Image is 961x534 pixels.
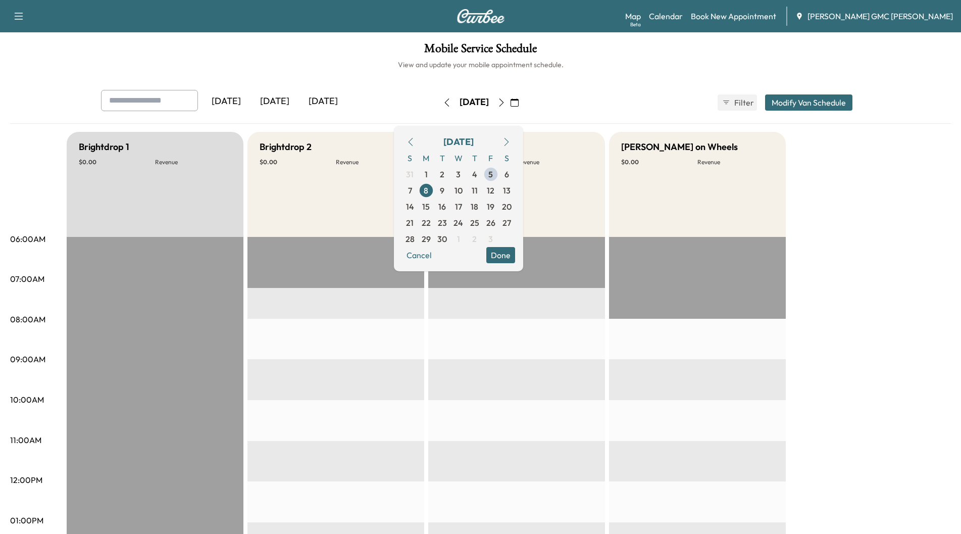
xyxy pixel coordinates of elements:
span: 7 [408,184,412,197]
span: 6 [504,168,509,180]
p: 09:00AM [10,353,45,365]
button: Done [486,247,515,263]
span: 1 [457,233,460,245]
span: 15 [422,201,430,213]
span: 27 [502,217,511,229]
span: 2 [472,233,477,245]
a: Calendar [649,10,683,22]
span: 3 [488,233,493,245]
span: 11 [472,184,478,197]
span: 9 [440,184,444,197]
p: 07:00AM [10,273,44,285]
p: Revenue [155,158,231,166]
span: 24 [453,217,463,229]
span: Filter [734,96,752,109]
span: 8 [424,184,428,197]
span: W [450,150,467,166]
p: Revenue [517,158,593,166]
span: 1 [425,168,428,180]
span: 13 [503,184,511,197]
p: 06:00AM [10,233,45,245]
h5: [PERSON_NAME] on Wheels [621,140,738,154]
h6: View and update your mobile appointment schedule. [10,60,951,70]
p: $ 0.00 [79,158,155,166]
span: T [467,150,483,166]
span: 19 [487,201,494,213]
span: 16 [438,201,446,213]
div: [DATE] [299,90,347,113]
span: 5 [488,168,493,180]
p: 10:00AM [10,394,44,406]
div: Beta [630,21,641,28]
span: 21 [406,217,414,229]
span: [PERSON_NAME] GMC [PERSON_NAME] [807,10,953,22]
span: S [499,150,515,166]
button: Modify Van Schedule [765,94,852,111]
div: [DATE] [460,96,489,109]
button: Filter [718,94,757,111]
a: MapBeta [625,10,641,22]
span: 12 [487,184,494,197]
span: M [418,150,434,166]
span: 10 [454,184,463,197]
h5: Brightdrop 2 [260,140,312,154]
span: 25 [470,217,479,229]
span: 22 [422,217,431,229]
div: [DATE] [443,135,474,149]
a: Book New Appointment [691,10,776,22]
span: 23 [438,217,447,229]
div: [DATE] [250,90,299,113]
p: Revenue [697,158,774,166]
p: 11:00AM [10,434,41,446]
span: 31 [406,168,414,180]
span: 26 [486,217,495,229]
button: Cancel [402,247,436,263]
p: Revenue [336,158,412,166]
span: 4 [472,168,477,180]
p: 01:00PM [10,514,43,526]
span: 29 [422,233,431,245]
span: S [402,150,418,166]
span: 14 [406,201,414,213]
h1: Mobile Service Schedule [10,42,951,60]
p: $ 0.00 [621,158,697,166]
span: 18 [471,201,478,213]
p: 12:00PM [10,474,42,486]
h5: Brightdrop 1 [79,140,129,154]
span: 20 [502,201,512,213]
span: T [434,150,450,166]
span: 17 [455,201,462,213]
span: 3 [456,168,461,180]
div: [DATE] [202,90,250,113]
img: Curbee Logo [457,9,505,23]
span: 28 [406,233,415,245]
p: 08:00AM [10,313,45,325]
span: 2 [440,168,444,180]
p: $ 0.00 [260,158,336,166]
span: F [483,150,499,166]
span: 30 [437,233,447,245]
